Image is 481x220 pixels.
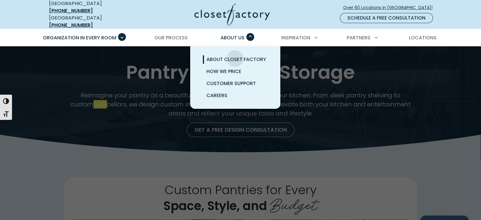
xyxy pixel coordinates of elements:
[281,34,310,41] span: Inspiration
[43,34,116,41] span: Organization in Every Room
[221,34,245,41] span: About Us
[343,5,437,11] span: Over 60 Locations in [GEOGRAPHIC_DATA]!
[206,80,256,87] span: Customer Support
[340,13,433,23] a: Schedule a Free Consultation
[206,68,241,75] span: How We Price
[49,14,136,29] div: [GEOGRAPHIC_DATA]
[49,22,93,29] a: [PHONE_NUMBER]
[190,46,280,109] ul: About Us submenu
[194,4,270,26] img: Closet Factory Logo
[409,34,436,41] span: Locations
[347,34,370,41] span: Partners
[39,29,443,46] nav: Primary Menu
[154,34,188,41] span: Our Process
[343,2,438,13] a: Over 60 Locations in [GEOGRAPHIC_DATA]!
[49,7,93,14] a: [PHONE_NUMBER]
[206,92,227,99] span: Careers
[206,56,266,63] span: About Closet Factory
